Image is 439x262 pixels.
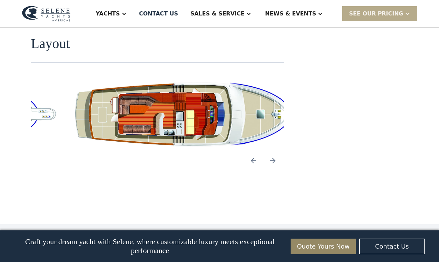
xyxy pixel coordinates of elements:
[245,152,262,169] img: icon
[70,79,311,153] a: open lightbox
[22,6,70,22] img: logo
[359,239,425,254] a: Contact Us
[139,10,178,18] div: Contact US
[31,36,70,51] h2: Layout
[291,239,356,254] a: Quote Yours Now
[14,237,285,255] p: Craft your dream yacht with Selene, where customizable luxury meets exceptional performance
[342,6,417,21] div: SEE Our Pricing
[70,79,311,153] div: 3 / 5
[349,10,403,18] div: SEE Our Pricing
[264,152,281,169] a: Next slide
[265,10,316,18] div: News & EVENTS
[96,10,120,18] div: Yachts
[190,10,244,18] div: Sales & Service
[264,152,281,169] img: icon
[1,241,90,260] span: Tick the box below to receive occasional updates, exclusive offers, and VIP access via text message.
[245,152,262,169] a: Previous slide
